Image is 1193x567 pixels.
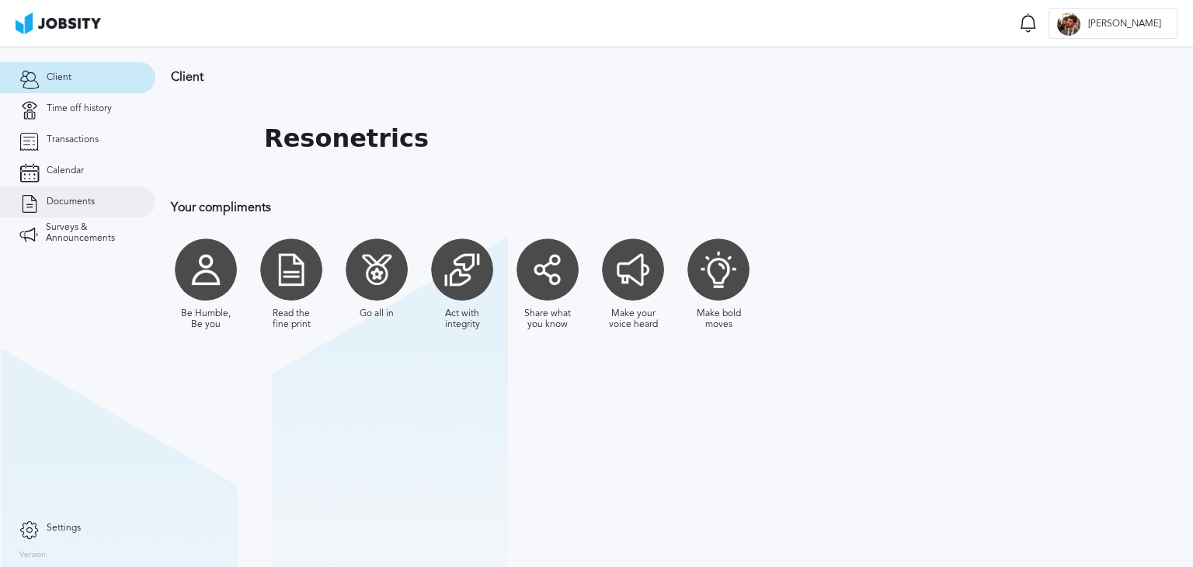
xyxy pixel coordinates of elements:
div: F [1057,12,1080,36]
span: Documents [47,197,95,207]
span: Surveys & Announcements [46,222,136,244]
span: Client [47,72,71,83]
div: Read the fine print [264,308,318,330]
div: Act with integrity [435,308,489,330]
span: Settings [47,523,81,534]
h3: Client [171,70,1014,84]
div: Be Humble, Be you [179,308,233,330]
h1: Resonetrics [264,124,429,153]
span: [PERSON_NAME] [1080,19,1169,30]
span: Calendar [47,165,84,176]
span: Time off history [47,103,112,114]
div: Share what you know [520,308,575,330]
div: Go all in [360,308,394,319]
span: Transactions [47,134,99,145]
div: Make your voice heard [606,308,660,330]
label: Version: [19,551,48,560]
button: F[PERSON_NAME] [1049,8,1177,39]
img: ab4bad089aa723f57921c736e9817d99.png [16,12,101,34]
div: Make bold moves [691,308,746,330]
h3: Your compliments [171,200,1014,214]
